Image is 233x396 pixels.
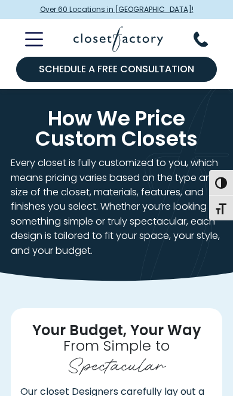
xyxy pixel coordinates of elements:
[73,26,163,52] img: Closet Factory Logo
[11,156,222,257] p: Every closet is fully customized to you, which means pricing varies based on the type and size of...
[194,32,222,47] button: Phone Number
[209,170,233,195] button: Toggle High Contrast
[209,195,233,220] button: Toggle Font size
[16,57,217,82] a: Schedule a Free Consultation
[11,32,43,47] button: Toggle Mobile Menu
[68,349,165,377] span: Spectacular
[32,320,201,340] span: Your Budget, Your Way
[40,4,194,15] span: Over 60 Locations in [GEOGRAPHIC_DATA]!
[63,336,170,355] span: From Simple to
[11,108,222,149] h1: How We Price Custom Closets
